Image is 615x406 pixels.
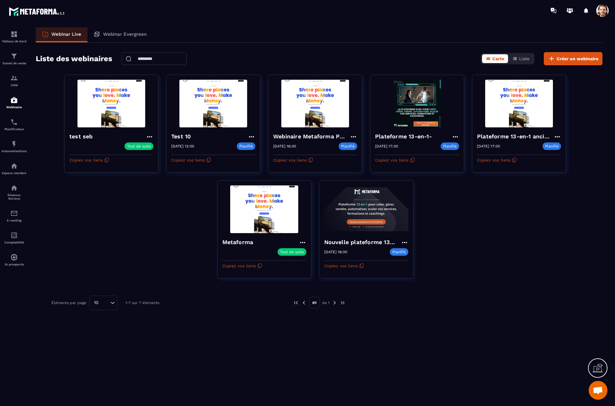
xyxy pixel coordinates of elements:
[375,80,459,127] img: webinar-background
[332,300,337,306] img: next
[324,261,364,271] button: Copiez vos liens
[69,80,153,127] img: webinar-background
[293,300,299,306] img: prev
[544,52,602,65] button: Créer un webinaire
[477,155,517,165] button: Copiez vos liens
[2,158,27,179] a: automationsautomationsEspace membre
[222,261,262,271] button: Copiez vos liens
[51,31,81,37] p: Webinar Live
[519,56,529,61] span: Liste
[2,48,27,70] a: formationformationTunnel de vente
[477,144,500,148] p: [DATE] 17:00
[127,144,151,148] p: Tout de suite
[171,80,255,127] img: webinar-background
[89,296,118,310] div: Search for option
[69,155,109,165] button: Copiez vos liens
[10,118,18,126] img: scheduler
[390,248,408,256] p: Planifié
[36,27,87,42] a: Webinar Live
[557,56,598,62] span: Créer un webinaire
[375,155,415,165] button: Copiez vos liens
[237,142,255,150] p: Planifié
[2,127,27,131] p: Planificateur
[125,301,159,305] p: 1-7 sur 7 éléments
[2,263,27,266] p: IA prospects
[9,6,65,17] img: logo
[2,61,27,65] p: Tunnel de vente
[171,155,211,165] button: Copiez vos liens
[340,300,345,306] img: next
[2,171,27,175] p: Espace membre
[2,219,27,222] p: E-mailing
[309,297,320,309] p: 01
[301,300,307,306] img: prev
[171,144,194,148] p: [DATE] 12:00
[339,142,357,150] p: Planifié
[322,300,330,305] p: de 1
[2,136,27,158] a: automationsautomationsAutomatisations
[69,132,96,141] h4: test seb
[171,132,194,141] h4: Test 10
[492,56,504,61] span: Carte
[10,96,18,104] img: automations
[222,185,306,233] img: webinar-background
[2,227,27,249] a: accountantaccountantComptabilité
[2,40,27,43] p: Tableau de bord
[10,162,18,170] img: automations
[10,74,18,82] img: formation
[482,54,508,63] button: Carte
[543,142,561,150] p: Planifié
[10,30,18,38] img: formation
[2,149,27,153] p: Automatisations
[273,155,313,165] button: Copiez vos liens
[222,238,257,247] h4: Metaforma
[2,92,27,114] a: automationsautomationsWebinaire
[2,179,27,205] a: social-networksocial-networkRéseaux Sociaux
[2,114,27,136] a: schedulerschedulerPlanificateur
[51,301,86,305] p: Éléments par page
[324,238,401,247] h4: Nouvelle plateforme 13-en-1
[273,132,350,141] h4: Webinaire Metaforma Plateforme 13-en-1
[589,381,607,400] a: Open chat
[10,184,18,192] img: social-network
[280,250,304,254] p: Tout de suite
[10,254,18,261] img: automations
[36,52,112,65] h2: Liste des webinaires
[273,80,357,127] img: webinar-background
[509,54,533,63] button: Liste
[477,132,554,141] h4: Plateforme 13-en-1 ancien
[477,80,561,127] img: webinar-background
[2,26,27,48] a: formationformationTableau de bord
[2,83,27,87] p: CRM
[2,241,27,244] p: Comptabilité
[375,144,398,148] p: [DATE] 17:00
[441,142,459,150] p: Planifié
[10,210,18,217] img: email
[2,193,27,200] p: Réseaux Sociaux
[10,52,18,60] img: formation
[101,299,109,306] input: Search for option
[10,232,18,239] img: accountant
[324,250,347,254] p: [DATE] 16:00
[2,70,27,92] a: formationformationCRM
[10,140,18,148] img: automations
[103,31,147,37] p: Webinar Evergreen
[2,105,27,109] p: Webinaire
[324,185,408,233] img: webinar-background
[92,299,101,306] span: 10
[273,144,296,148] p: [DATE] 16:00
[2,205,27,227] a: emailemailE-mailing
[375,132,435,141] h4: Plateforme 13-en-1-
